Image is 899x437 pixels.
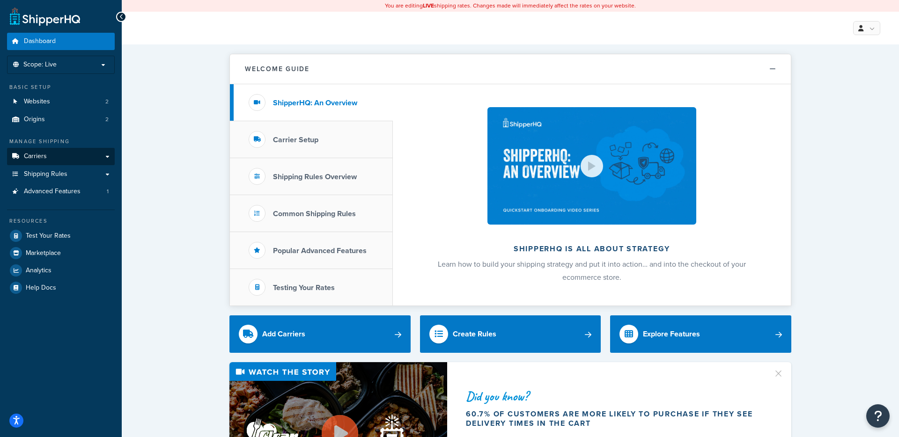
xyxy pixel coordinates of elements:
[453,328,496,341] div: Create Rules
[230,54,791,84] button: Welcome Guide
[273,99,357,107] h3: ShipperHQ: An Overview
[24,98,50,106] span: Websites
[26,284,56,292] span: Help Docs
[7,138,115,146] div: Manage Shipping
[24,116,45,124] span: Origins
[24,153,47,160] span: Carriers
[438,259,746,283] span: Learn how to build your shipping strategy and put it into action… and into the checkout of your e...
[273,284,335,292] h3: Testing Your Rates
[866,404,890,428] button: Open Resource Center
[7,279,115,296] a: Help Docs
[7,183,115,200] a: Advanced Features1
[26,232,71,240] span: Test Your Rates
[24,170,67,178] span: Shipping Rules
[7,166,115,183] a: Shipping Rules
[7,83,115,91] div: Basic Setup
[273,210,356,218] h3: Common Shipping Rules
[7,111,115,128] a: Origins2
[24,188,81,196] span: Advanced Features
[487,107,696,225] img: ShipperHQ is all about strategy
[7,93,115,110] li: Websites
[423,1,434,10] b: LIVE
[229,315,411,353] a: Add Carriers
[273,136,318,144] h3: Carrier Setup
[466,409,762,428] div: 60.7% of customers are more likely to purchase if they see delivery times in the cart
[7,227,115,244] a: Test Your Rates
[24,37,56,45] span: Dashboard
[105,98,109,106] span: 2
[245,66,309,73] h2: Welcome Guide
[262,328,305,341] div: Add Carriers
[466,390,762,403] div: Did you know?
[7,93,115,110] a: Websites2
[7,111,115,128] li: Origins
[7,33,115,50] a: Dashboard
[610,315,791,353] a: Explore Features
[418,245,766,253] h2: ShipperHQ is all about strategy
[273,173,357,181] h3: Shipping Rules Overview
[7,148,115,165] a: Carriers
[23,61,57,69] span: Scope: Live
[7,217,115,225] div: Resources
[105,116,109,124] span: 2
[420,315,601,353] a: Create Rules
[107,188,109,196] span: 1
[643,328,700,341] div: Explore Features
[7,183,115,200] li: Advanced Features
[273,247,367,255] h3: Popular Advanced Features
[26,267,52,275] span: Analytics
[7,262,115,279] a: Analytics
[26,249,61,257] span: Marketplace
[7,245,115,262] a: Marketplace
